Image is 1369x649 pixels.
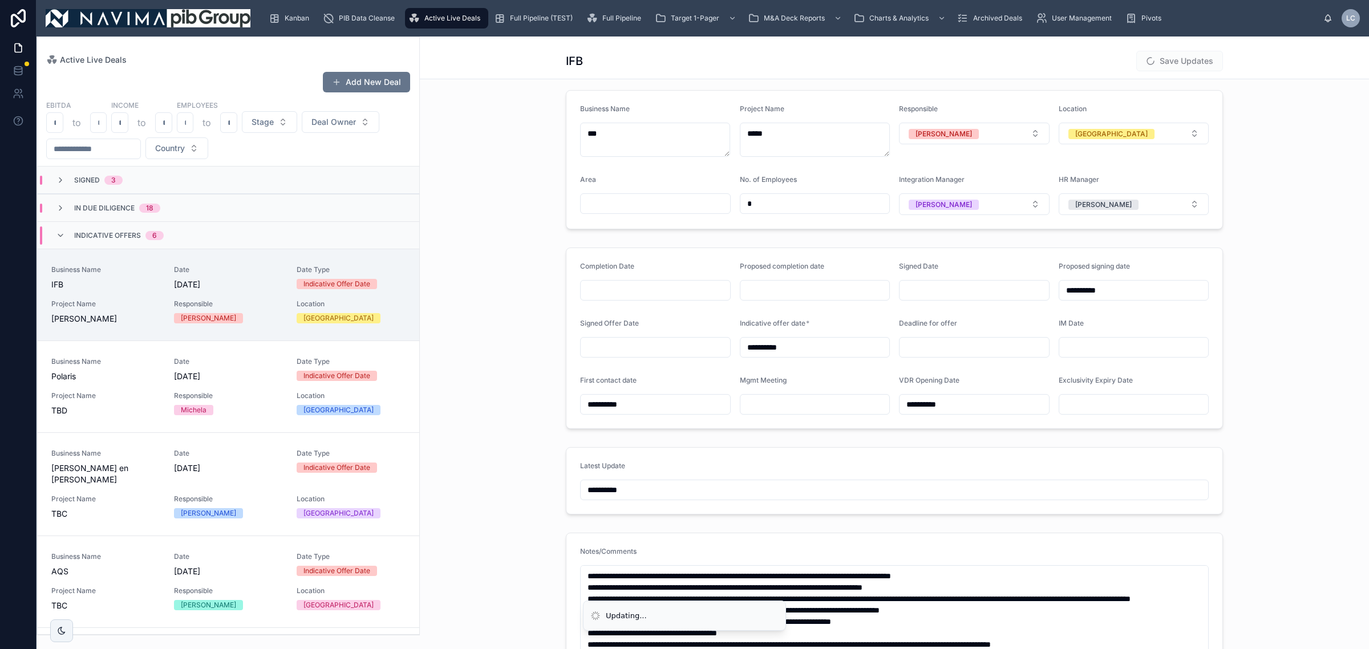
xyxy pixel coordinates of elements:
[1059,376,1133,384] span: Exclusivity Expiry Date
[38,432,419,536] a: Business Name[PERSON_NAME] en [PERSON_NAME]Date[DATE]Date TypeIndicative Offer DateProject NameTB...
[339,14,395,23] span: PIB Data Cleanse
[174,566,283,577] span: [DATE]
[252,116,274,128] span: Stage
[146,204,153,213] div: 18
[740,376,787,384] span: Mgmt Meeting
[740,104,784,113] span: Project Name
[174,494,283,504] span: Responsible
[297,265,406,274] span: Date Type
[1052,14,1112,23] span: User Management
[580,376,637,384] span: First contact date
[740,175,797,184] span: No. of Employees
[323,72,410,92] button: Add New Deal
[740,319,805,327] span: Indicative offer date
[181,508,236,518] div: [PERSON_NAME]
[152,231,157,240] div: 6
[1346,14,1355,23] span: LC
[181,600,236,610] div: [PERSON_NAME]
[954,8,1030,29] a: Archived Deals
[145,137,208,159] button: Select Button
[740,262,824,270] span: Proposed completion date
[1059,123,1209,144] button: Select Button
[671,14,719,23] span: Target 1-Pager
[899,376,959,384] span: VDR Opening Date
[850,8,951,29] a: Charts & Analytics
[303,313,374,323] div: [GEOGRAPHIC_DATA]
[1141,14,1161,23] span: Pivots
[177,100,218,110] label: Employees
[491,8,581,29] a: Full Pipeline (TEST)
[38,340,419,432] a: Business NamePolarisDate[DATE]Date TypeIndicative Offer DateProject NameTBDResponsibleMichelaLoca...
[297,552,406,561] span: Date Type
[285,14,309,23] span: Kanban
[303,371,370,381] div: Indicative Offer Date
[1122,8,1169,29] a: Pivots
[51,265,160,274] span: Business Name
[580,262,634,270] span: Completion Date
[297,449,406,458] span: Date Type
[174,449,283,458] span: Date
[899,262,938,270] span: Signed Date
[899,123,1050,144] button: Select Button
[74,176,100,185] span: Signed
[319,8,403,29] a: PIB Data Cleanse
[51,463,160,485] span: [PERSON_NAME] en [PERSON_NAME]
[899,193,1050,215] button: Select Button
[202,116,211,129] p: to
[155,143,185,154] span: Country
[580,175,596,184] span: Area
[38,536,419,627] a: Business NameAQSDate[DATE]Date TypeIndicative Offer DateProject NameTBCResponsible[PERSON_NAME]Lo...
[174,265,283,274] span: Date
[297,391,406,400] span: Location
[602,14,641,23] span: Full Pipeline
[899,175,965,184] span: Integration Manager
[899,104,938,113] span: Responsible
[744,8,848,29] a: M&A Deck Reports
[51,391,160,400] span: Project Name
[424,14,480,23] span: Active Live Deals
[51,299,160,309] span: Project Name
[46,9,250,27] img: App logo
[72,116,81,129] p: to
[137,116,146,129] p: to
[297,494,406,504] span: Location
[51,279,160,290] span: IFB
[181,405,206,415] div: Michela
[111,100,139,110] label: Income
[46,100,71,110] label: EBITDA
[1059,319,1084,327] span: IM Date
[51,405,160,416] span: TBD
[869,14,929,23] span: Charts & Analytics
[174,552,283,561] span: Date
[174,371,283,382] span: [DATE]
[580,104,630,113] span: Business Name
[174,391,283,400] span: Responsible
[297,357,406,366] span: Date Type
[302,111,379,133] button: Select Button
[566,53,583,69] h1: IFB
[1075,200,1132,210] div: [PERSON_NAME]
[764,14,825,23] span: M&A Deck Reports
[38,249,419,340] a: Business NameIFBDate[DATE]Date TypeIndicative Offer DateProject Name[PERSON_NAME]Responsible[PERS...
[303,566,370,576] div: Indicative Offer Date
[174,586,283,595] span: Responsible
[46,54,127,66] a: Active Live Deals
[74,231,141,240] span: Indicative Offers
[51,586,160,595] span: Project Name
[174,299,283,309] span: Responsible
[51,566,160,577] span: AQS
[260,6,1323,31] div: scrollable content
[51,494,160,504] span: Project Name
[242,111,297,133] button: Select Button
[405,8,488,29] a: Active Live Deals
[1059,193,1209,215] button: Select Button
[311,116,356,128] span: Deal Owner
[651,8,742,29] a: Target 1-Pager
[51,371,160,382] span: Polaris
[303,405,374,415] div: [GEOGRAPHIC_DATA]
[174,463,283,474] span: [DATE]
[916,129,972,139] div: [PERSON_NAME]
[973,14,1022,23] span: Archived Deals
[181,313,236,323] div: [PERSON_NAME]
